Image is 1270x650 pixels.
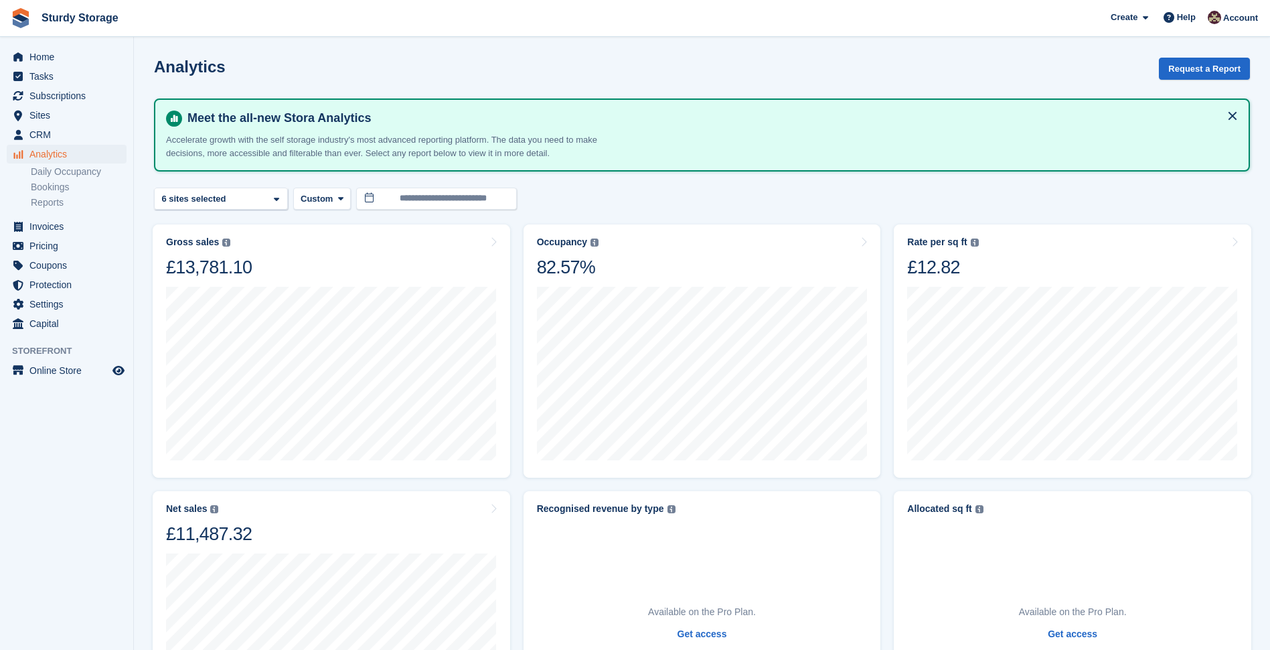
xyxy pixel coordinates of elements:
[537,503,664,515] div: Recognised revenue by type
[7,295,127,314] a: menu
[31,166,127,178] a: Daily Occupancy
[29,86,110,105] span: Subscriptions
[222,239,230,247] img: icon-info-grey-7440780725fd019a000dd9b08b2336e03edf1995a4989e88bcd33f0948082b44.svg
[7,106,127,125] a: menu
[154,58,226,76] h2: Analytics
[678,627,727,641] a: Get access
[29,237,110,255] span: Pricing
[29,67,110,86] span: Tasks
[1111,11,1137,24] span: Create
[1208,11,1221,24] img: Sue Cadwaladr
[29,361,110,380] span: Online Store
[12,344,133,358] span: Storefront
[29,256,110,275] span: Coupons
[36,7,124,29] a: Sturdy Storage
[1019,605,1127,619] p: Available on the Pro Plan.
[648,605,756,619] p: Available on the Pro Plan.
[29,125,110,144] span: CRM
[7,125,127,144] a: menu
[7,361,127,380] a: menu
[29,314,110,333] span: Capital
[7,145,127,164] a: menu
[907,503,971,515] div: Allocated sq ft
[166,133,635,159] p: Accelerate growth with the self storage industry's most advanced reporting platform. The data you...
[166,256,252,279] div: £13,781.10
[166,523,252,545] div: £11,487.32
[31,196,127,209] a: Reports
[29,145,110,164] span: Analytics
[110,363,127,379] a: Preview store
[7,275,127,294] a: menu
[293,188,351,210] button: Custom
[210,505,218,513] img: icon-info-grey-7440780725fd019a000dd9b08b2336e03edf1995a4989e88bcd33f0948082b44.svg
[11,8,31,28] img: stora-icon-8386f47178a22dfd0bd8f6a31ec36ba5ce8667c1dd55bd0f319d3a0aa187defe.svg
[1159,58,1250,80] button: Request a Report
[590,239,599,247] img: icon-info-grey-7440780725fd019a000dd9b08b2336e03edf1995a4989e88bcd33f0948082b44.svg
[7,67,127,86] a: menu
[7,48,127,66] a: menu
[1177,11,1196,24] span: Help
[7,86,127,105] a: menu
[159,192,231,206] div: 6 sites selected
[29,106,110,125] span: Sites
[907,237,967,248] div: Rate per sq ft
[166,503,207,515] div: Net sales
[971,239,979,247] img: icon-info-grey-7440780725fd019a000dd9b08b2336e03edf1995a4989e88bcd33f0948082b44.svg
[29,275,110,294] span: Protection
[301,192,333,206] span: Custom
[182,111,1238,126] h4: Meet the all-new Stora Analytics
[29,217,110,236] span: Invoices
[7,256,127,275] a: menu
[7,217,127,236] a: menu
[537,237,587,248] div: Occupancy
[667,505,676,513] img: icon-info-grey-7440780725fd019a000dd9b08b2336e03edf1995a4989e88bcd33f0948082b44.svg
[166,237,219,248] div: Gross sales
[907,256,978,279] div: £12.82
[1223,11,1258,25] span: Account
[31,181,127,194] a: Bookings
[29,295,110,314] span: Settings
[7,237,127,255] a: menu
[975,505,983,513] img: icon-info-grey-7440780725fd019a000dd9b08b2336e03edf1995a4989e88bcd33f0948082b44.svg
[29,48,110,66] span: Home
[7,314,127,333] a: menu
[537,256,599,279] div: 82.57%
[1048,627,1097,641] a: Get access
